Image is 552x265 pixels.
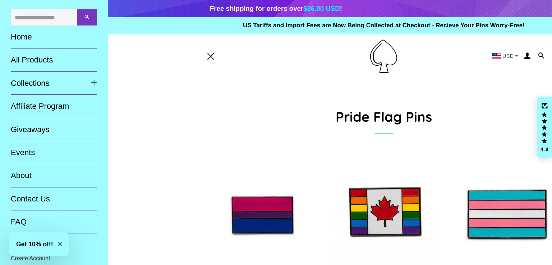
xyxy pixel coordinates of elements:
[5,210,102,233] a: FAQ
[5,95,102,118] a: Affiliate Program
[5,72,86,95] a: Collections
[5,187,102,210] a: Contact Us
[210,4,342,14] div: Free shipping for orders over !
[502,53,514,59] span: USD
[5,237,102,251] a: Log In
[5,48,102,71] a: All Products
[540,147,549,152] div: 4.8
[537,97,552,158] div: Click to open Judge.me floating reviews tab
[5,25,102,48] a: Home
[303,5,340,12] span: $36.00 USD
[5,141,102,164] a: Events
[5,164,102,187] a: About
[5,118,102,141] a: Giveaways
[11,9,77,25] input: Search our store
[370,39,397,73] img: Pin-Ace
